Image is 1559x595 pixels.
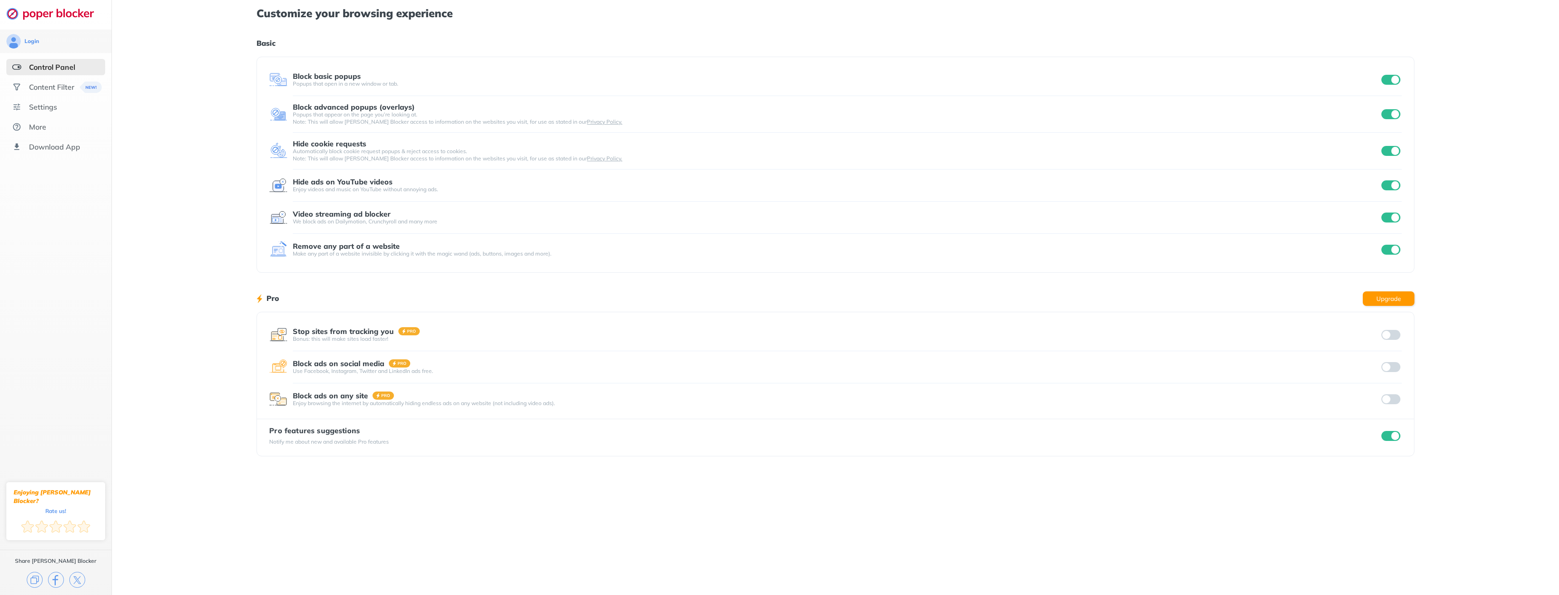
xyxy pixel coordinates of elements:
[293,72,361,80] div: Block basic popups
[293,242,400,250] div: Remove any part of a website
[587,118,622,125] a: Privacy Policy.
[293,400,1380,407] div: Enjoy browsing the internet by automatically hiding endless ads on any website (not including vid...
[45,509,66,513] div: Rate us!
[257,293,262,304] img: lighting bolt
[293,218,1380,225] div: We block ads on Dailymotion, Crunchyroll and many more
[293,359,384,368] div: Block ads on social media
[266,292,279,304] h1: Pro
[15,557,97,565] div: Share [PERSON_NAME] Blocker
[269,241,287,259] img: feature icon
[373,392,394,400] img: pro-badge.svg
[29,102,57,111] div: Settings
[1363,291,1414,306] button: Upgrade
[269,71,287,89] img: feature icon
[12,102,21,111] img: settings.svg
[29,122,46,131] div: More
[293,327,394,335] div: Stop sites from tracking you
[12,63,21,72] img: features-selected.svg
[12,142,21,151] img: download-app.svg
[80,82,102,93] img: menuBanner.svg
[6,34,21,48] img: avatar.svg
[398,327,420,335] img: pro-badge.svg
[269,208,287,227] img: feature icon
[29,63,75,72] div: Control Panel
[48,572,64,588] img: facebook.svg
[293,392,368,400] div: Block ads on any site
[29,142,80,151] div: Download App
[257,7,1414,19] h1: Customize your browsing experience
[389,359,411,368] img: pro-badge.svg
[293,111,1380,126] div: Popups that appear on the page you’re looking at. Note: This will allow [PERSON_NAME] Blocker acc...
[269,358,287,376] img: feature icon
[27,572,43,588] img: copy.svg
[269,326,287,344] img: feature icon
[257,37,1414,49] h1: Basic
[29,82,74,92] div: Content Filter
[269,105,287,123] img: feature icon
[269,426,389,435] div: Pro features suggestions
[293,178,392,186] div: Hide ads on YouTube videos
[293,103,415,111] div: Block advanced popups (overlays)
[69,572,85,588] img: x.svg
[293,148,1380,162] div: Automatically block cookie request popups & reject access to cookies. Note: This will allow [PERS...
[293,140,366,148] div: Hide cookie requests
[293,80,1380,87] div: Popups that open in a new window or tab.
[6,7,104,20] img: logo-webpage.svg
[12,122,21,131] img: about.svg
[293,250,1380,257] div: Make any part of a website invisible by clicking it with the magic wand (ads, buttons, images and...
[12,82,21,92] img: social.svg
[24,38,39,45] div: Login
[14,488,98,505] div: Enjoying [PERSON_NAME] Blocker?
[293,186,1380,193] div: Enjoy videos and music on YouTube without annoying ads.
[293,368,1380,375] div: Use Facebook, Instagram, Twitter and LinkedIn ads free.
[293,335,1380,343] div: Bonus: this will make sites load faster!
[269,176,287,194] img: feature icon
[269,142,287,160] img: feature icon
[269,438,389,445] div: Notify me about new and available Pro features
[587,155,622,162] a: Privacy Policy.
[293,210,391,218] div: Video streaming ad blocker
[269,390,287,408] img: feature icon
